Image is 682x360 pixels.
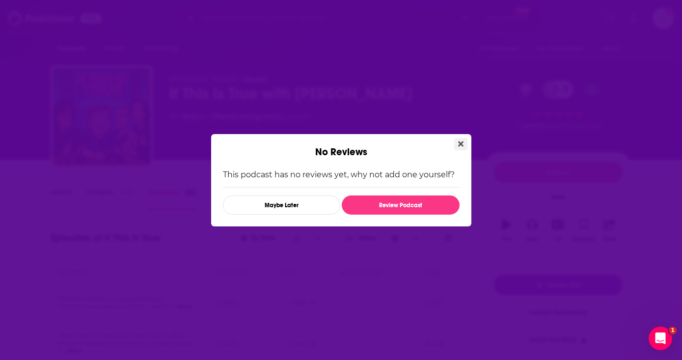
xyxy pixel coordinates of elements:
button: Close [454,138,467,150]
p: This podcast has no reviews yet, why not add one yourself? [223,170,460,179]
button: Maybe Later [223,195,340,215]
iframe: Intercom live chat [649,327,672,350]
button: Review Podcast [342,195,459,215]
span: 1 [669,327,677,334]
div: No Reviews [211,134,471,158]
